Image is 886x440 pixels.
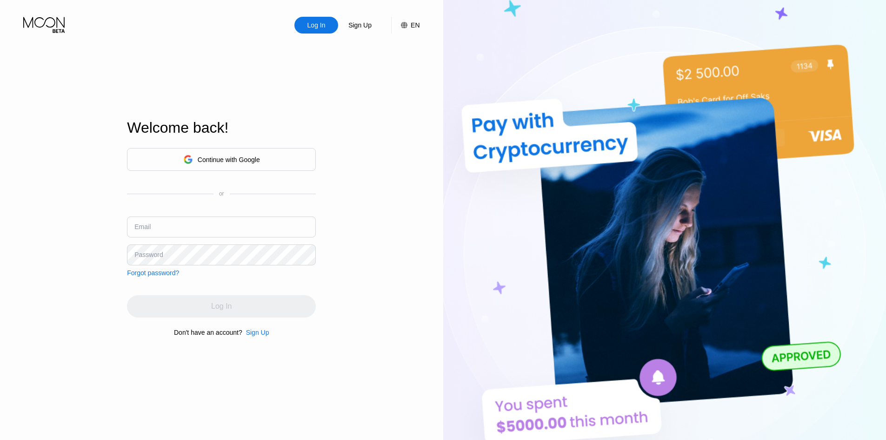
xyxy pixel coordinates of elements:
div: Sign Up [242,329,269,336]
div: EN [391,17,420,34]
div: Continue with Google [127,148,316,171]
div: Forgot password? [127,269,179,277]
div: or [219,190,224,197]
div: Log In [306,20,326,30]
div: Welcome back! [127,119,316,136]
div: Email [134,223,151,230]
div: EN [411,21,420,29]
div: Don't have an account? [174,329,242,336]
div: Sign Up [246,329,269,336]
div: Log In [294,17,338,34]
div: Password [134,251,163,258]
div: Sign Up [338,17,382,34]
div: Continue with Google [198,156,260,163]
div: Sign Up [347,20,373,30]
